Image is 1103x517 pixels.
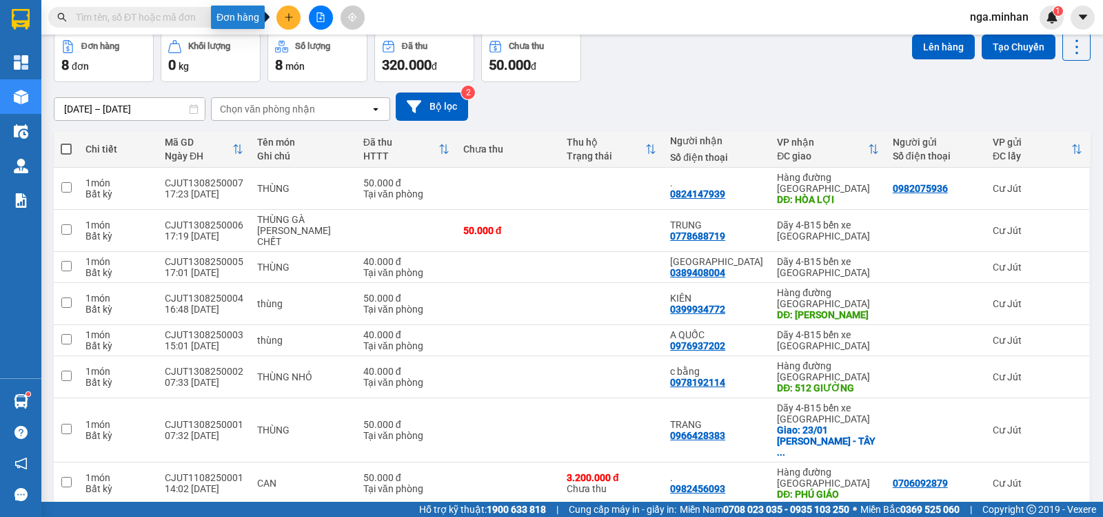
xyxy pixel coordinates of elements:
[363,430,449,441] div: Tại văn phòng
[168,57,176,73] span: 0
[220,102,315,116] div: Chọn văn phòng nhận
[777,137,868,148] div: VP nhận
[276,6,301,30] button: plus
[257,298,350,309] div: thùng
[463,144,553,155] div: Chưa thu
[363,293,449,304] div: 50.000 đ
[363,188,449,199] div: Tại văn phòng
[777,150,868,162] div: ĐC giao
[567,472,656,494] div: Chưa thu
[670,231,725,242] div: 0778688719
[165,377,243,388] div: 07:33 [DATE]
[165,329,243,340] div: CJUT1308250003
[257,183,350,194] div: THÙNG
[893,478,948,489] div: 0706092879
[295,41,330,51] div: Số lượng
[85,231,151,242] div: Bất kỳ
[14,159,28,173] img: warehouse-icon
[993,262,1082,273] div: Cư Jút
[257,335,350,346] div: thùng
[54,98,205,120] input: Select a date range.
[347,12,357,22] span: aim
[993,425,1082,436] div: Cư Jút
[26,392,30,396] sup: 1
[363,340,449,351] div: Tại văn phòng
[165,366,243,377] div: CJUT1308250002
[14,426,28,439] span: question-circle
[12,12,80,28] div: Cư Jút
[777,382,879,393] div: DĐ: 512 GIƯỜNG
[12,9,30,30] img: logo-vxr
[970,502,972,517] span: |
[993,371,1082,382] div: Cư Jút
[14,457,28,470] span: notification
[90,45,230,61] div: KIÊN
[461,86,475,99] sup: 2
[777,425,879,458] div: Giao: 23/01 PHẠM NGỌC THẢO - TÂY THẠNH - TÂN PHÚ
[893,137,979,148] div: Người gửi
[670,188,725,199] div: 0824147939
[165,177,243,188] div: CJUT1308250007
[257,371,350,382] div: THÙNG NHỎ
[165,483,243,494] div: 14:02 [DATE]
[12,13,33,28] span: Gửi:
[363,419,449,430] div: 50.000 đ
[90,13,123,28] span: Nhận:
[165,231,243,242] div: 17:19 [DATE]
[257,262,350,273] div: THÙNG
[165,293,243,304] div: CJUT1308250004
[777,489,879,500] div: DĐ: PHÚ GIÁO
[72,61,89,72] span: đơn
[165,304,243,315] div: 16:48 [DATE]
[487,504,546,515] strong: 1900 633 818
[257,425,350,436] div: THÙNG
[309,6,333,30] button: file-add
[363,256,449,267] div: 40.000 đ
[14,55,28,70] img: dashboard-icon
[670,483,725,494] div: 0982456093
[188,41,230,51] div: Khối lượng
[670,329,763,340] div: A QUỐC
[777,287,879,309] div: Hàng đường [GEOGRAPHIC_DATA]
[85,329,151,340] div: 1 món
[560,131,663,168] th: Toggle SortBy
[670,340,725,351] div: 0976937202
[374,32,474,82] button: Đã thu320.000đ
[363,483,449,494] div: Tại văn phòng
[363,267,449,278] div: Tại văn phòng
[370,104,381,115] svg: open
[777,360,879,382] div: Hàng đường [GEOGRAPHIC_DATA]
[670,135,763,146] div: Người nhận
[680,502,849,517] span: Miền Nam
[670,220,763,231] div: TRUNG
[363,304,449,315] div: Tại văn phòng
[165,340,243,351] div: 15:01 [DATE]
[363,177,449,188] div: 50.000 đ
[777,220,879,242] div: Dãy 4-B15 bến xe [GEOGRAPHIC_DATA]
[900,504,960,515] strong: 0369 525 060
[531,61,536,72] span: đ
[1046,11,1058,23] img: icon-new-feature
[14,90,28,104] img: warehouse-icon
[363,472,449,483] div: 50.000 đ
[90,88,110,103] span: DĐ:
[267,32,367,82] button: Số lượng8món
[363,150,438,162] div: HTTT
[569,502,676,517] span: Cung cấp máy in - giấy in:
[893,183,948,194] div: 0982075936
[986,131,1089,168] th: Toggle SortBy
[165,137,232,148] div: Mã GD
[211,6,265,29] div: Đơn hàng
[165,188,243,199] div: 17:23 [DATE]
[777,172,879,194] div: Hàng đường [GEOGRAPHIC_DATA]
[993,183,1082,194] div: Cư Jút
[993,298,1082,309] div: Cư Jút
[463,225,553,236] div: 50.000 đ
[85,188,151,199] div: Bất kỳ
[257,478,350,489] div: CAN
[165,472,243,483] div: CJUT1108250001
[670,152,763,163] div: Số điện thoại
[356,131,456,168] th: Toggle SortBy
[1071,6,1095,30] button: caret-down
[363,137,438,148] div: Đã thu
